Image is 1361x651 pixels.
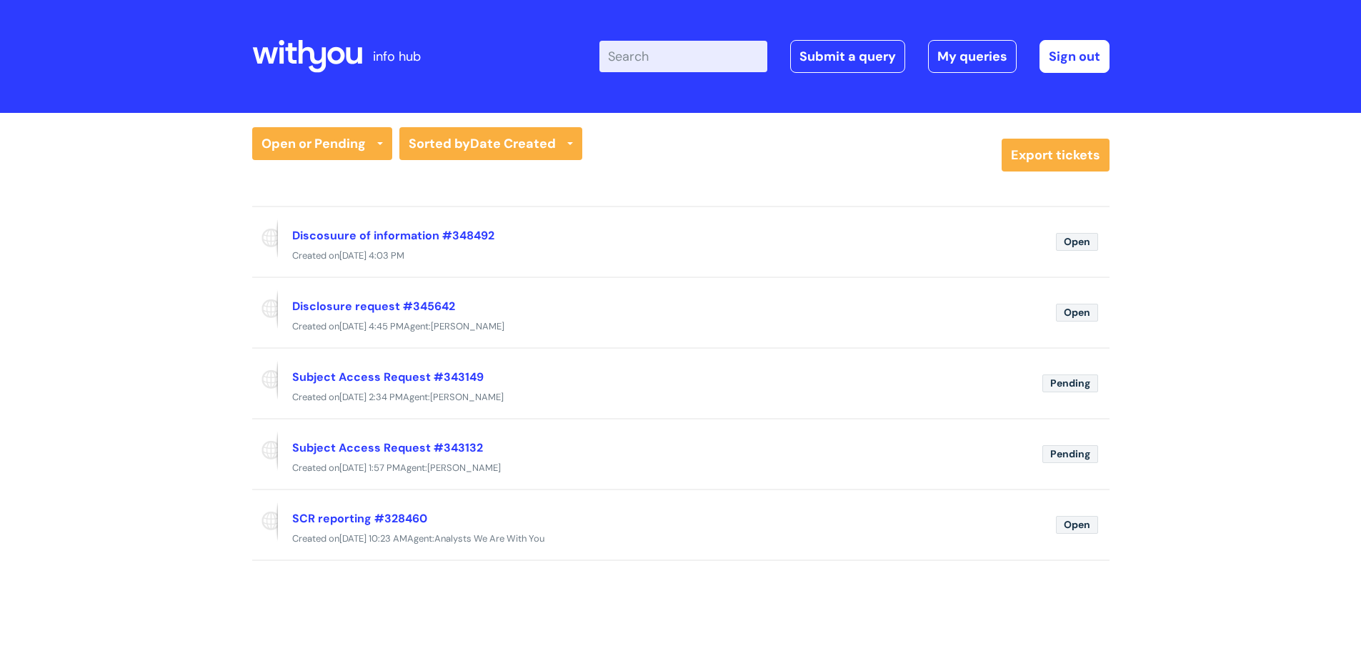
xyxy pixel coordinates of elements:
[252,318,1110,336] div: Created on Agent:
[430,391,504,403] span: [PERSON_NAME]
[252,431,278,471] span: Reported via portal
[1056,233,1098,251] span: Open
[252,360,278,400] span: Reported via portal
[252,127,392,160] a: Open or Pending
[252,247,1110,265] div: Created on
[399,127,582,160] a: Sorted byDate Created
[431,320,504,332] span: [PERSON_NAME]
[599,41,767,72] input: Search
[252,502,278,542] span: Reported via portal
[339,462,400,474] span: [DATE] 1:57 PM
[1042,374,1098,392] span: Pending
[292,369,484,384] a: Subject Access Request #343149
[1056,304,1098,322] span: Open
[1042,445,1098,463] span: Pending
[790,40,905,73] a: Submit a query
[292,440,483,455] a: Subject Access Request #343132
[1056,516,1098,534] span: Open
[339,391,403,403] span: [DATE] 2:34 PM
[928,40,1017,73] a: My queries
[252,459,1110,477] div: Created on Agent:
[292,511,427,526] a: SCR reporting #328460
[470,135,556,152] b: Date Created
[252,219,278,259] span: Reported via portal
[292,299,455,314] a: Disclosure request #345642
[252,289,278,329] span: Reported via portal
[252,530,1110,548] div: Created on Agent:
[339,320,404,332] span: [DATE] 4:45 PM
[252,389,1110,407] div: Created on Agent:
[373,45,421,68] p: info hub
[1002,139,1110,172] a: Export tickets
[292,228,494,243] a: Discosuure of information #348492
[1040,40,1110,73] a: Sign out
[434,532,544,545] span: Analysts We Are With You
[339,249,404,262] span: [DATE] 4:03 PM
[599,40,1110,73] div: | -
[339,532,407,545] span: [DATE] 10:23 AM
[427,462,501,474] span: [PERSON_NAME]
